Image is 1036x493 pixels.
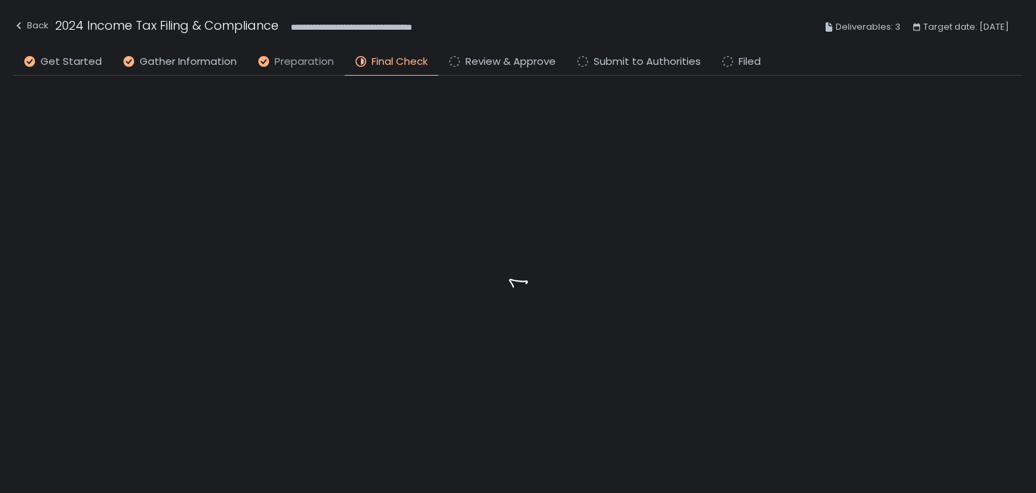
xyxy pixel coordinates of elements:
div: Back [13,18,49,34]
span: Review & Approve [465,54,556,70]
span: Get Started [40,54,102,70]
span: Deliverables: 3 [836,19,900,35]
span: Final Check [372,54,428,70]
span: Submit to Authorities [594,54,701,70]
h1: 2024 Income Tax Filing & Compliance [55,16,279,34]
span: Preparation [275,54,334,70]
span: Filed [739,54,761,70]
span: Target date: [DATE] [923,19,1009,35]
span: Gather Information [140,54,237,70]
button: Back [13,16,49,38]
